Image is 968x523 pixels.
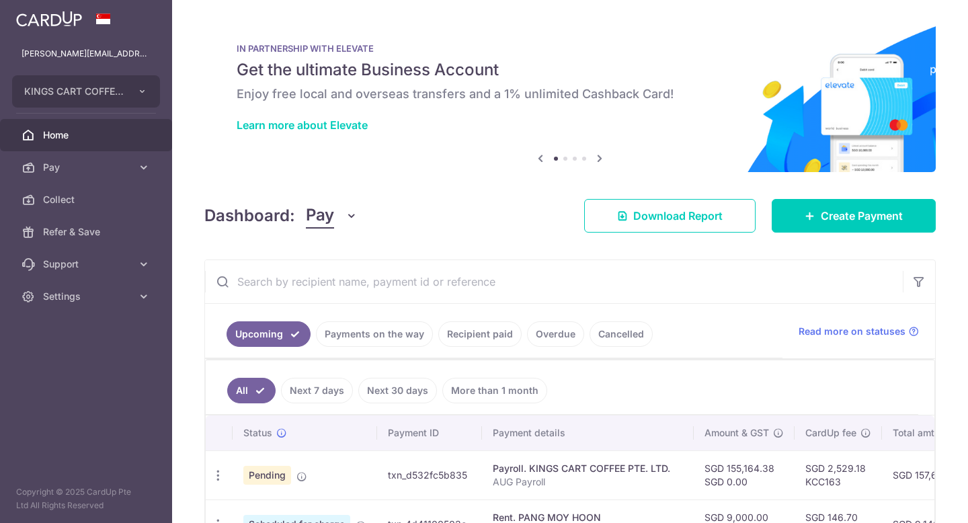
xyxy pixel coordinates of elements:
span: Read more on statuses [799,325,905,338]
th: Payment details [482,415,694,450]
span: CardUp fee [805,426,856,440]
button: Pay [306,203,358,229]
img: CardUp [16,11,82,27]
span: Amount & GST [704,426,769,440]
a: Next 7 days [281,378,353,403]
div: Payroll. KINGS CART COFFEE PTE. LTD. [493,462,683,475]
a: Cancelled [590,321,653,347]
td: SGD 155,164.38 SGD 0.00 [694,450,795,499]
button: KINGS CART COFFEE PTE. LTD. [12,75,160,108]
h4: Dashboard: [204,204,295,228]
a: Next 30 days [358,378,437,403]
span: Pending [243,466,291,485]
span: Refer & Save [43,225,132,239]
h5: Get the ultimate Business Account [237,59,903,81]
input: Search by recipient name, payment id or reference [205,260,903,303]
span: Settings [43,290,132,303]
h6: Enjoy free local and overseas transfers and a 1% unlimited Cashback Card! [237,86,903,102]
a: All [227,378,276,403]
td: txn_d532fc5b835 [377,450,482,499]
span: Support [43,257,132,271]
th: Payment ID [377,415,482,450]
span: Create Payment [821,208,903,224]
span: Pay [43,161,132,174]
p: IN PARTNERSHIP WITH ELEVATE [237,43,903,54]
a: Overdue [527,321,584,347]
a: Learn more about Elevate [237,118,368,132]
a: Upcoming [227,321,311,347]
a: Payments on the way [316,321,433,347]
span: Download Report [633,208,723,224]
span: Total amt. [893,426,937,440]
a: Download Report [584,199,756,233]
span: Status [243,426,272,440]
span: Home [43,128,132,142]
span: Collect [43,193,132,206]
a: Recipient paid [438,321,522,347]
span: KINGS CART COFFEE PTE. LTD. [24,85,124,98]
td: SGD 2,529.18 KCC163 [795,450,882,499]
a: Read more on statuses [799,325,919,338]
p: [PERSON_NAME][EMAIL_ADDRESS][DOMAIN_NAME] [22,47,151,61]
a: Create Payment [772,199,936,233]
span: Pay [306,203,334,229]
a: More than 1 month [442,378,547,403]
img: Renovation banner [204,22,936,172]
p: AUG Payroll [493,475,683,489]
